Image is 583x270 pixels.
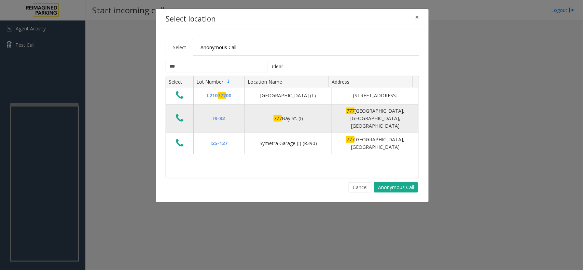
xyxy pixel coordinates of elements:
[198,140,240,147] div: I25-127
[415,12,419,22] span: ×
[410,9,424,26] button: Close
[249,140,328,147] div: Symetra Garage (I) (R390)
[198,92,240,99] div: L210 00
[249,115,328,122] div: Bay St. (I)
[268,61,287,72] button: Clear
[346,136,355,143] span: 777
[374,182,418,193] button: Anonymous Call
[249,92,328,99] div: [GEOGRAPHIC_DATA] (L)
[346,108,355,114] span: 777
[332,79,349,85] span: Address
[274,115,282,122] span: 777
[218,92,226,99] span: 777
[336,107,415,130] div: [GEOGRAPHIC_DATA], [GEOGRAPHIC_DATA], [GEOGRAPHIC_DATA]
[173,44,186,51] span: Select
[226,79,231,84] span: Sortable
[200,44,236,51] span: Anonymous Call
[166,76,193,88] th: Select
[348,182,372,193] button: Cancel
[196,79,223,85] span: Lot Number
[336,136,415,151] div: [GEOGRAPHIC_DATA], [GEOGRAPHIC_DATA]
[166,76,419,178] div: Data table
[198,115,240,122] div: I9-82
[248,79,282,85] span: Location Name
[166,14,216,25] h4: Select location
[166,39,419,56] ul: Tabs
[336,92,415,99] div: [STREET_ADDRESS]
